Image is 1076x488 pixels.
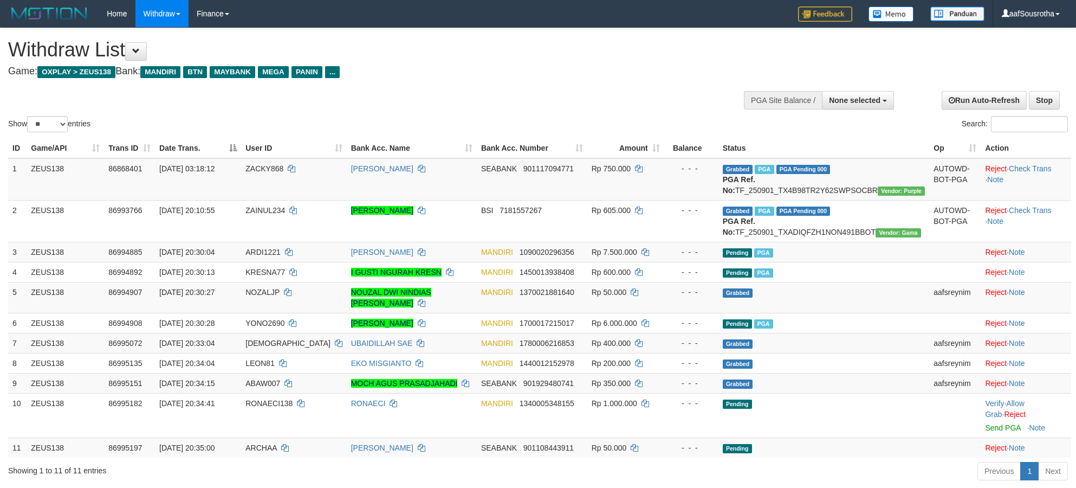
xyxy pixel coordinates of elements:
div: PGA Site Balance / [744,91,822,110]
span: OXPLAY > ZEUS138 [37,66,115,78]
td: TF_250901_TXADIQFZH1NON491BBOT [718,200,930,242]
td: 8 [8,353,27,373]
span: Rp 605.000 [592,206,631,215]
span: [DATE] 03:18:12 [159,164,215,173]
span: [DEMOGRAPHIC_DATA] [245,339,330,348]
td: 7 [8,333,27,353]
span: MANDIRI [481,319,513,328]
td: ZEUS138 [27,282,104,313]
a: [PERSON_NAME] [351,248,413,256]
span: Copy 901117094771 to clipboard [523,164,574,173]
span: Rp 350.000 [592,379,631,388]
a: Reject [985,164,1007,173]
span: 86995151 [108,379,142,388]
span: YONO2690 [245,319,284,328]
span: Rp 200.000 [592,359,631,368]
a: Note [1009,444,1025,452]
td: · [981,242,1071,262]
button: None selected [822,91,894,110]
td: 9 [8,373,27,393]
span: Rp 750.000 [592,164,631,173]
a: 1 [1020,462,1039,480]
th: Date Trans.: activate to sort column descending [155,138,241,158]
span: Grabbed [723,165,753,174]
td: AUTOWD-BOT-PGA [929,200,981,242]
td: ZEUS138 [27,262,104,282]
span: [DATE] 20:10:55 [159,206,215,215]
span: 86995182 [108,399,142,408]
span: Copy 901108443911 to clipboard [523,444,574,452]
div: - - - [669,318,714,329]
td: 3 [8,242,27,262]
img: panduan.png [930,7,984,21]
span: ZACKY868 [245,164,283,173]
span: Pending [723,319,752,329]
span: [DATE] 20:34:04 [159,359,215,368]
td: ZEUS138 [27,242,104,262]
th: Action [981,138,1071,158]
td: 6 [8,313,27,333]
a: [PERSON_NAME] [351,164,413,173]
td: · [981,262,1071,282]
div: - - - [669,267,714,278]
span: Rp 50.000 [592,288,627,297]
th: Bank Acc. Name: activate to sort column ascending [347,138,477,158]
a: Note [1009,268,1025,277]
span: MANDIRI [481,268,513,277]
span: Rp 6.000.000 [592,319,637,328]
span: 86994892 [108,268,142,277]
a: Reject [985,339,1007,348]
a: Stop [1029,91,1060,110]
span: Pending [723,268,752,278]
span: KRESNA77 [245,268,285,277]
span: [DATE] 20:30:27 [159,288,215,297]
span: Rp 600.000 [592,268,631,277]
a: Reject [985,379,1007,388]
a: Note [1009,359,1025,368]
span: 86995135 [108,359,142,368]
span: MANDIRI [481,248,513,256]
th: Trans ID: activate to sort column ascending [104,138,155,158]
a: UBAIDILLAH SAE [351,339,413,348]
span: Marked by aafsreyleap [755,207,774,216]
span: BSI [481,206,494,215]
span: MEGA [258,66,289,78]
span: Copy 1090020296356 to clipboard [520,248,574,256]
a: Note [1009,319,1025,328]
span: 86993766 [108,206,142,215]
a: Reject [985,359,1007,368]
span: PANIN [291,66,322,78]
span: Marked by aaftanly [754,248,773,258]
span: Rp 7.500.000 [592,248,637,256]
span: MANDIRI [481,339,513,348]
td: aafsreynim [929,333,981,353]
span: NOZALJP [245,288,280,297]
td: 11 [8,438,27,458]
span: Grabbed [723,207,753,216]
td: · [981,353,1071,373]
span: MANDIRI [140,66,180,78]
a: Next [1038,462,1068,480]
span: None selected [829,96,880,105]
td: ZEUS138 [27,373,104,393]
a: Reject [1004,410,1026,419]
span: MAYBANK [210,66,255,78]
span: MANDIRI [481,359,513,368]
span: 86995072 [108,339,142,348]
a: Note [1009,248,1025,256]
span: LEON81 [245,359,275,368]
span: Grabbed [723,380,753,389]
td: 10 [8,393,27,438]
a: Note [1009,288,1025,297]
span: [DATE] 20:30:28 [159,319,215,328]
label: Search: [962,116,1068,132]
td: · [981,282,1071,313]
span: Copy 1340005348155 to clipboard [520,399,574,408]
span: Vendor URL: https://trx4.1velocity.biz [878,187,925,196]
th: Balance [664,138,718,158]
td: · [981,373,1071,393]
a: Check Trans [1009,164,1052,173]
td: TF_250901_TX4B98TR2Y62SWPSOCBR [718,158,930,201]
td: · · [981,200,1071,242]
span: [DATE] 20:35:00 [159,444,215,452]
